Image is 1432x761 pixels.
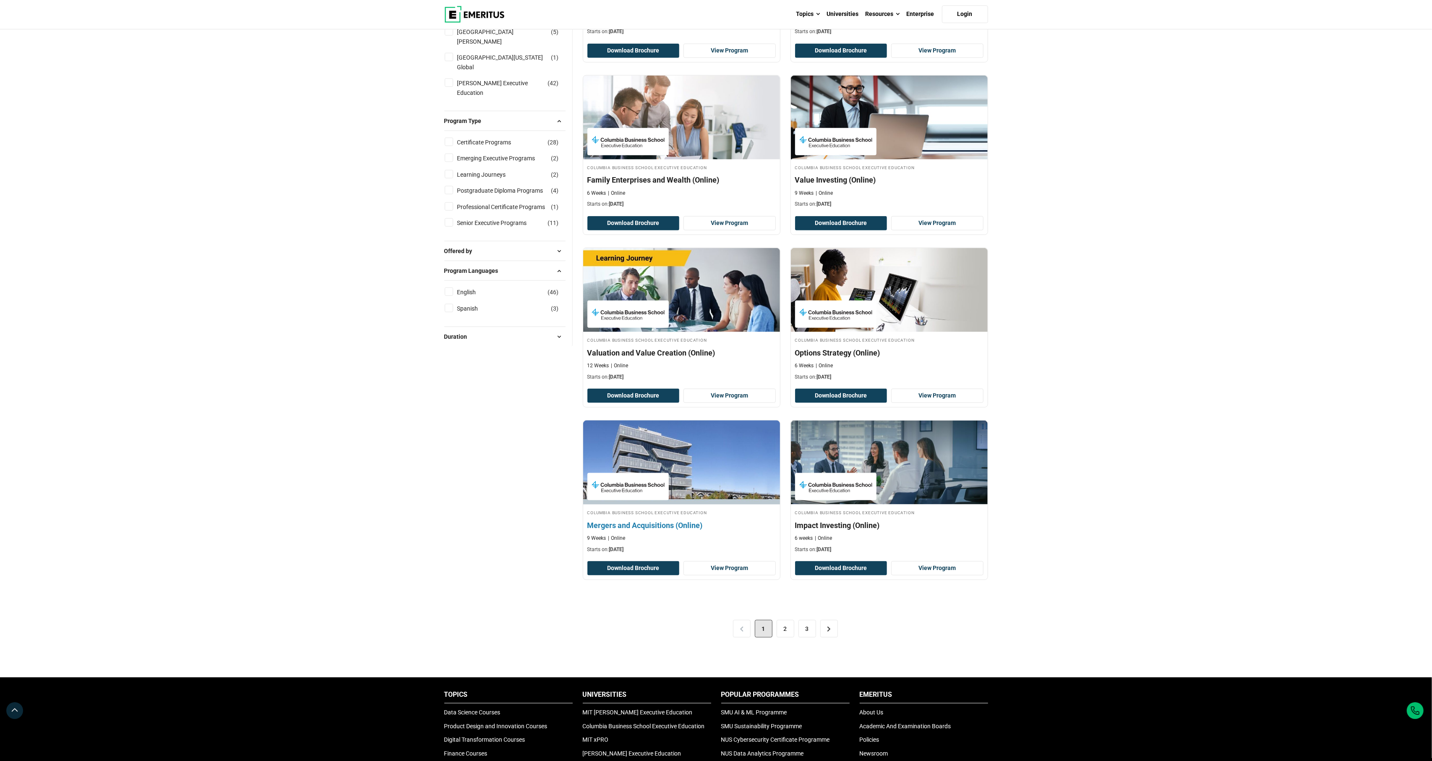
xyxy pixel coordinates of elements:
[550,80,557,86] span: 42
[608,190,626,197] p: Online
[444,736,525,743] a: Digital Transformation Courses
[860,723,951,730] a: Academic And Examination Boards
[587,389,680,403] button: Download Brochure
[587,164,776,171] h4: Columbia Business School Executive Education
[587,175,776,185] h4: Family Enterprises and Wealth (Online)
[860,750,888,757] a: Newsroom
[683,389,776,403] a: View Program
[444,264,566,277] button: Program Languages
[587,520,776,531] h4: Mergers and Acquisitions (Online)
[799,305,872,324] img: Columbia Business School Executive Education
[777,620,794,638] a: 2
[457,154,552,163] a: Emerging Executive Programs
[891,216,983,230] a: View Program
[587,561,680,575] button: Download Brochure
[550,220,557,226] span: 11
[592,477,665,496] img: Columbia Business School Executive Education
[795,28,983,35] p: Starts on:
[815,535,832,542] p: Online
[583,709,693,716] a: MIT [PERSON_NAME] Executive Education
[817,201,832,207] span: [DATE]
[444,266,505,275] span: Program Languages
[553,29,557,35] span: 5
[444,750,488,757] a: Finance Courses
[548,288,559,297] span: ( )
[583,248,780,332] img: Valuation and Value Creation (Online) | Online Finance Course
[611,362,629,369] p: Online
[444,116,488,126] span: Program Type
[721,709,787,716] a: SMU AI & ML Programme
[457,186,560,195] a: Postgraduate Diploma Programs
[795,561,887,575] button: Download Brochure
[817,374,832,380] span: [DATE]
[609,29,624,34] span: [DATE]
[817,29,832,34] span: [DATE]
[791,248,988,385] a: Finance Course by Columbia Business School Executive Education - October 16, 2025 Columbia Busine...
[573,416,790,509] img: Mergers and Acquisitions (Online) | Online Strategy and Innovation Course
[551,154,559,163] span: ( )
[891,44,983,58] a: View Program
[795,175,983,185] h4: Value Investing (Online)
[609,201,624,207] span: [DATE]
[583,421,780,557] a: Strategy and Innovation Course by Columbia Business School Executive Education - October 30, 2025...
[795,362,814,369] p: 6 Weeks
[683,561,776,575] a: View Program
[791,421,988,505] img: Impact Investing (Online) | Online Finance Course
[795,520,983,531] h4: Impact Investing (Online)
[795,44,887,58] button: Download Brochure
[444,330,566,343] button: Duration
[548,138,559,147] span: ( )
[721,723,802,730] a: SMU Sustainability Programme
[816,362,833,369] p: Online
[457,138,528,147] a: Certificate Programs
[587,190,606,197] p: 6 Weeks
[553,155,557,162] span: 2
[583,736,609,743] a: MIT xPRO
[548,78,559,88] span: ( )
[683,44,776,58] a: View Program
[795,389,887,403] button: Download Brochure
[551,27,559,37] span: ( )
[795,190,814,197] p: 9 Weeks
[444,332,474,341] span: Duration
[553,305,557,312] span: 3
[592,305,665,324] img: Columbia Business School Executive Education
[457,170,523,179] a: Learning Journeys
[457,27,564,46] a: [GEOGRAPHIC_DATA][PERSON_NAME]
[587,28,776,35] p: Starts on:
[583,248,780,385] a: Finance Course by Columbia Business School Executive Education - October 16, 2025 Columbia Busine...
[587,509,776,516] h4: Columbia Business School Executive Education
[942,5,988,23] a: Login
[592,132,665,151] img: Columbia Business School Executive Education
[457,304,495,313] a: Spanish
[551,170,559,179] span: ( )
[608,535,626,542] p: Online
[683,216,776,230] a: View Program
[551,304,559,313] span: ( )
[444,246,479,256] span: Offered by
[553,171,557,178] span: 2
[791,76,988,212] a: Finance Course by Columbia Business School Executive Education - October 16, 2025 Columbia Busine...
[860,709,884,716] a: About Us
[587,44,680,58] button: Download Brochure
[820,620,838,638] a: >
[587,374,776,381] p: Starts on:
[587,546,776,553] p: Starts on:
[444,709,501,716] a: Data Science Courses
[795,201,983,208] p: Starts on:
[587,201,776,208] p: Starts on:
[799,132,872,151] img: Columbia Business School Executive Education
[795,348,983,358] h4: Options Strategy (Online)
[860,736,879,743] a: Policies
[795,535,813,542] p: 6 weeks
[587,535,606,542] p: 9 Weeks
[587,216,680,230] button: Download Brochure
[721,750,804,757] a: NUS Data Analytics Programme
[444,245,566,257] button: Offered by
[553,54,557,61] span: 1
[457,78,564,97] a: [PERSON_NAME] Executive Education
[457,53,564,72] a: [GEOGRAPHIC_DATA][US_STATE] Global
[551,53,559,62] span: ( )
[609,374,624,380] span: [DATE]
[550,139,557,146] span: 28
